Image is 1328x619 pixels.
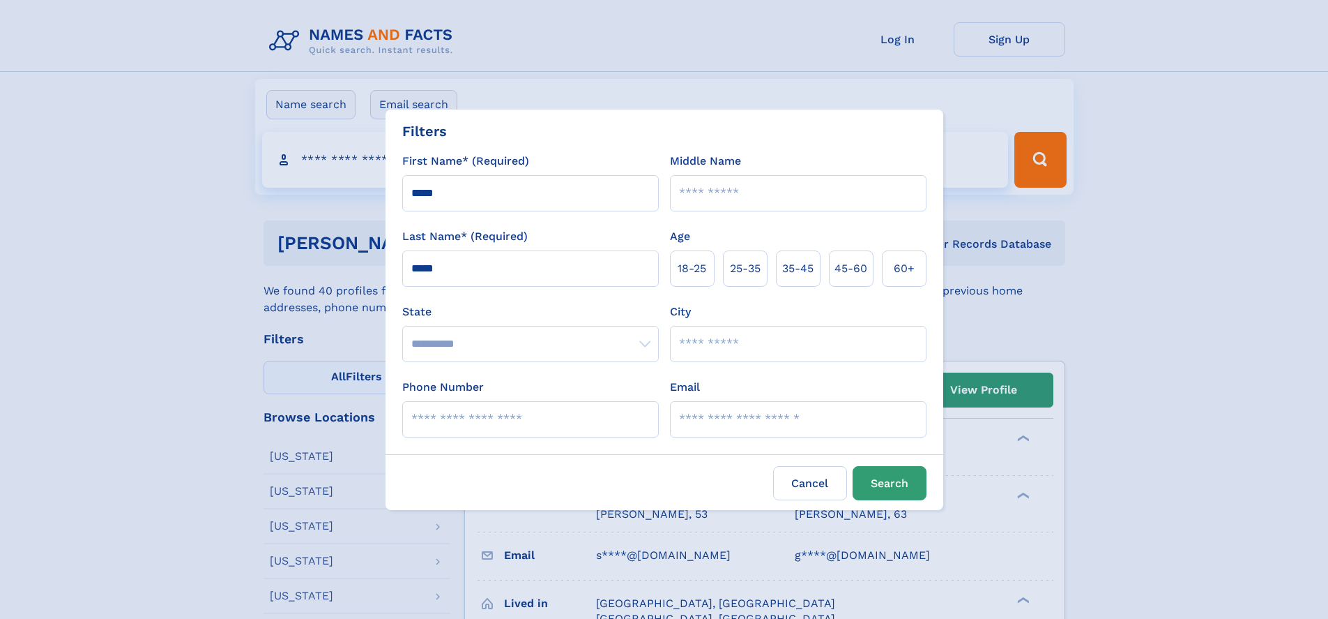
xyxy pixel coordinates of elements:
[678,260,706,277] span: 18‑25
[670,379,700,396] label: Email
[670,153,741,170] label: Middle Name
[834,260,867,277] span: 45‑60
[782,260,814,277] span: 35‑45
[670,228,690,245] label: Age
[773,466,847,500] label: Cancel
[730,260,761,277] span: 25‑35
[853,466,926,500] button: Search
[402,153,529,170] label: First Name* (Required)
[402,304,659,320] label: State
[670,304,691,320] label: City
[402,379,484,396] label: Phone Number
[894,260,915,277] span: 60+
[402,228,528,245] label: Last Name* (Required)
[402,121,447,142] div: Filters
